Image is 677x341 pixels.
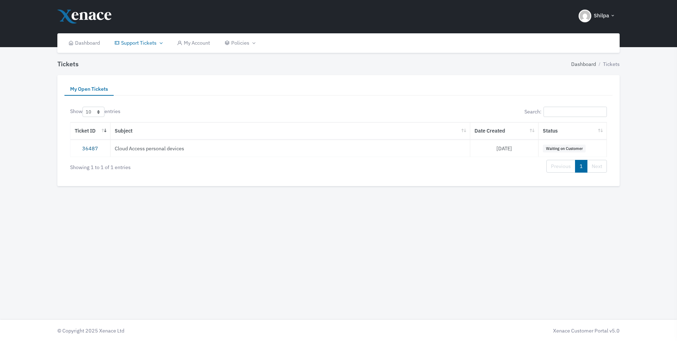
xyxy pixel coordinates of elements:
[70,122,110,140] th: Ticket ID: activate to sort column ascending
[61,33,107,53] a: Dashboard
[575,160,587,173] a: 1
[543,145,586,152] span: Waiting on Customer
[110,140,470,157] td: Cloud Access personal devices
[544,107,607,117] input: Search:
[54,327,338,335] div: © Copyright 2025 Xenace Ltd
[594,12,609,20] span: Shilpa
[82,145,98,152] a: 36487
[170,33,217,53] a: My Account
[470,122,539,140] th: Date Created: activate to sort column ascending
[107,33,170,53] a: Support Tickets
[217,33,262,53] a: Policies
[57,60,79,68] h4: Tickets
[342,327,620,335] div: Xenace Customer Portal v5.0
[574,4,620,28] button: Shilpa
[524,107,607,117] label: Search:
[70,107,120,117] label: Show entries
[70,159,290,171] div: Showing 1 to 1 of 1 entries
[539,122,607,140] th: Status: activate to sort column ascending
[596,60,620,68] li: Tickets
[579,10,591,22] img: Header Avatar
[110,122,470,140] th: Subject: activate to sort column ascending
[470,140,539,157] td: [DATE]
[571,60,596,68] a: Dashboard
[70,85,108,92] span: My Open Tickets
[83,107,104,117] select: Showentries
